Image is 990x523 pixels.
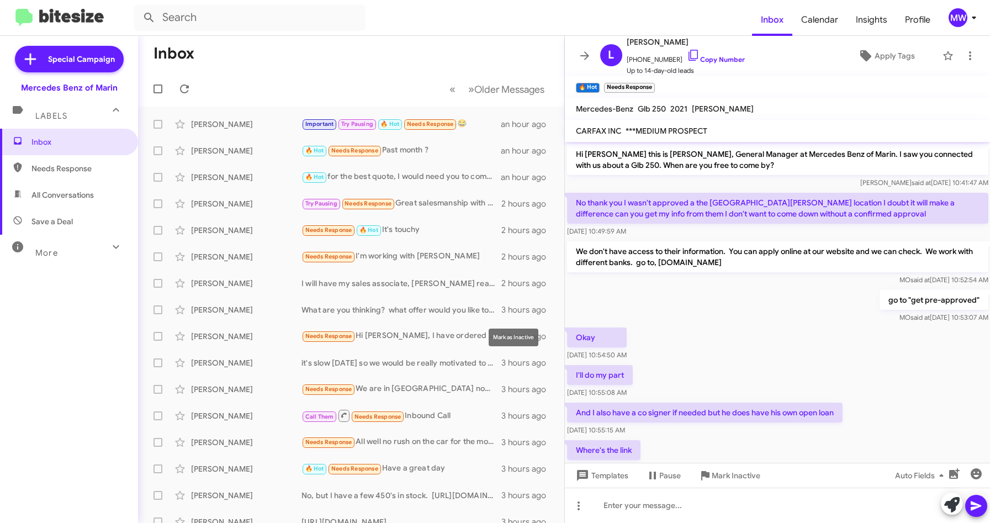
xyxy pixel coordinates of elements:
[331,147,378,154] span: Needs Response
[305,147,324,154] span: 🔥 Hot
[305,173,324,181] span: 🔥 Hot
[501,463,555,474] div: 3 hours ago
[21,82,118,93] div: Mercedes Benz of Marin
[305,385,352,393] span: Needs Response
[443,78,551,101] nav: Page navigation example
[670,104,687,114] span: 2021
[638,104,666,114] span: Glb 250
[134,4,366,31] input: Search
[301,171,501,183] div: for the best quote, I would need you to come in.
[341,120,373,128] span: Try Pausing
[899,313,988,321] span: MO [DATE] 10:53:07 AM
[637,466,690,485] button: Pause
[468,82,474,96] span: »
[191,490,301,501] div: [PERSON_NAME]
[608,46,614,64] span: L
[462,78,551,101] button: Next
[191,251,301,262] div: [PERSON_NAME]
[875,46,915,66] span: Apply Tags
[860,178,988,187] span: [PERSON_NAME] [DATE] 10:41:47 AM
[301,383,501,395] div: We are in [GEOGRAPHIC_DATA] now for a few months. Thanks
[31,163,125,174] span: Needs Response
[489,329,538,346] div: Mark as Inactive
[567,426,625,434] span: [DATE] 10:55:15 AM
[15,46,124,72] a: Special Campaign
[567,351,627,359] span: [DATE] 10:54:50 AM
[191,119,301,130] div: [PERSON_NAME]
[567,193,988,224] p: No thank you I wasn't approved a the [GEOGRAPHIC_DATA][PERSON_NAME] location I doubt it will make...
[627,65,745,76] span: Up to 14-day-old leads
[301,250,501,263] div: I'm working with [PERSON_NAME]
[301,197,501,210] div: Great salesmanship with a new potential customer
[501,304,555,315] div: 3 hours ago
[501,384,555,395] div: 3 hours ago
[910,313,929,321] span: said at
[501,145,555,156] div: an hour ago
[443,78,462,101] button: Previous
[331,465,378,472] span: Needs Response
[567,440,640,460] p: Where's the link
[659,466,681,485] span: Pause
[626,126,707,136] span: ***MEDIUM PROSPECT
[752,4,792,36] a: Inbox
[301,118,501,130] div: 😂
[692,104,754,114] span: [PERSON_NAME]
[576,83,600,93] small: 🔥 Hot
[305,200,337,207] span: Try Pausing
[501,437,555,448] div: 3 hours ago
[191,437,301,448] div: [PERSON_NAME]
[604,83,655,93] small: Needs Response
[949,8,967,27] div: MW
[899,276,988,284] span: MO [DATE] 10:52:54 AM
[301,304,501,315] div: What are you thinking? what offer would you like to make?
[896,4,939,36] a: Profile
[301,436,501,448] div: All well no rush on the car for the moment
[501,410,555,421] div: 3 hours ago
[191,278,301,289] div: [PERSON_NAME]
[153,45,194,62] h1: Inbox
[712,466,760,485] span: Mark Inactive
[301,409,501,422] div: Inbound Call
[474,83,544,96] span: Older Messages
[567,327,627,347] p: Okay
[31,216,73,227] span: Save a Deal
[345,200,391,207] span: Needs Response
[834,46,937,66] button: Apply Tags
[301,462,501,475] div: Have a great day
[895,466,948,485] span: Auto Fields
[567,227,626,235] span: [DATE] 10:49:59 AM
[407,120,454,128] span: Needs Response
[301,278,501,289] div: I will have my sales associate, [PERSON_NAME] reach out to you.
[305,465,324,472] span: 🔥 Hot
[35,248,58,258] span: More
[501,357,555,368] div: 3 hours ago
[191,304,301,315] div: [PERSON_NAME]
[191,357,301,368] div: [PERSON_NAME]
[879,290,988,310] p: go to "get pre-approved"
[690,466,769,485] button: Mark Inactive
[886,466,957,485] button: Auto Fields
[191,331,301,342] div: [PERSON_NAME]
[501,172,555,183] div: an hour ago
[501,198,555,209] div: 2 hours ago
[501,251,555,262] div: 2 hours ago
[567,403,843,422] p: And I also have a co signer if needed but he does have his own open loan
[501,278,555,289] div: 2 hours ago
[574,466,628,485] span: Templates
[301,224,501,236] div: It's touchy
[359,226,378,234] span: 🔥 Hot
[191,384,301,395] div: [PERSON_NAME]
[501,225,555,236] div: 2 hours ago
[301,330,501,342] div: Hi [PERSON_NAME], I have ordered [PERSON_NAME] during [DATE] sales, thanks for all the messages a...
[449,82,456,96] span: «
[31,189,94,200] span: All Conversations
[301,144,501,157] div: Past month ?
[567,241,988,272] p: We don't have access to their information. You can apply online at our website and we can check. ...
[627,49,745,65] span: [PHONE_NUMBER]
[567,388,627,397] span: [DATE] 10:55:08 AM
[567,365,633,385] p: I'll do my part
[847,4,896,36] span: Insights
[627,35,745,49] span: [PERSON_NAME]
